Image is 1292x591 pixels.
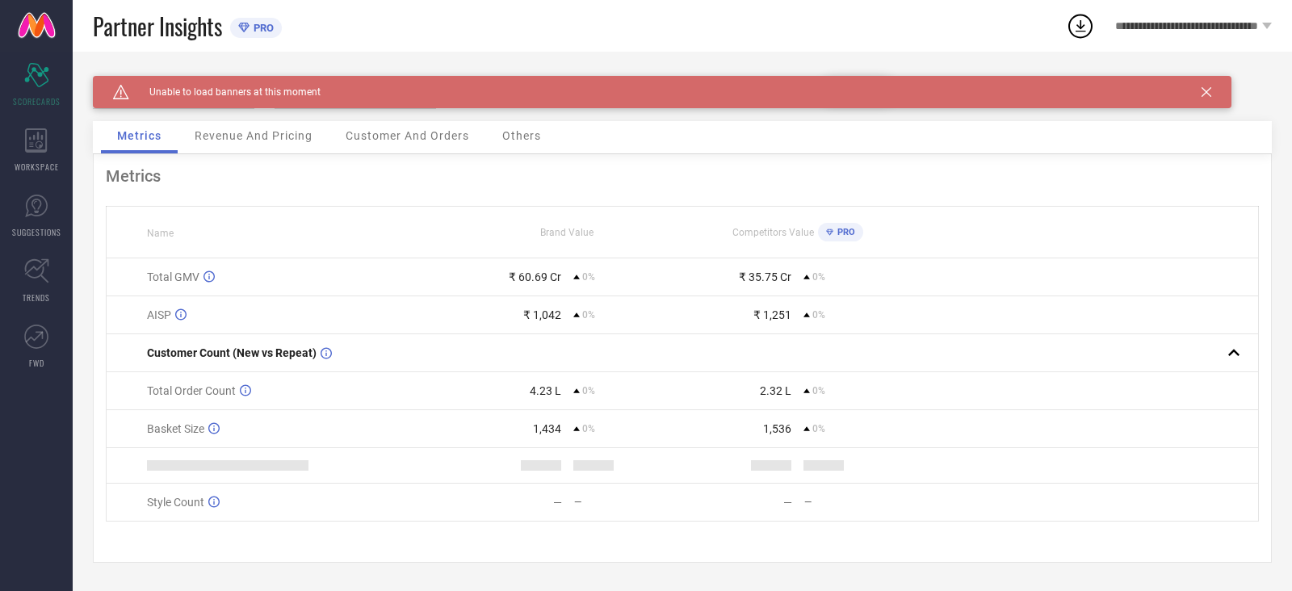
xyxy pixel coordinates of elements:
div: Open download list [1066,11,1095,40]
span: SUGGESTIONS [12,226,61,238]
span: 0% [582,271,595,283]
span: Name [147,228,174,239]
span: PRO [250,22,274,34]
div: 4.23 L [530,384,561,397]
span: FWD [29,357,44,369]
div: ₹ 1,042 [523,308,561,321]
span: Basket Size [147,422,204,435]
div: — [783,496,792,509]
span: 0% [812,309,825,321]
span: 0% [812,271,825,283]
span: 0% [812,385,825,396]
div: Brand [93,76,254,87]
span: Style Count [147,496,204,509]
div: ₹ 1,251 [753,308,791,321]
span: SCORECARDS [13,95,61,107]
div: — [574,497,682,508]
div: — [553,496,562,509]
span: Brand Value [540,227,594,238]
span: WORKSPACE [15,161,59,173]
div: ₹ 60.69 Cr [509,270,561,283]
span: TRENDS [23,291,50,304]
span: 0% [582,385,595,396]
span: 0% [582,423,595,434]
span: Customer And Orders [346,129,469,142]
div: 1,434 [533,422,561,435]
span: 0% [812,423,825,434]
span: 0% [582,309,595,321]
span: Others [502,129,541,142]
span: AISP [147,308,171,321]
div: 2.32 L [760,384,791,397]
span: PRO [833,227,855,237]
span: Competitors Value [732,227,814,238]
span: Partner Insights [93,10,222,43]
span: Total GMV [147,270,199,283]
span: Revenue And Pricing [195,129,313,142]
div: ₹ 35.75 Cr [739,270,791,283]
div: — [804,497,912,508]
span: Customer Count (New vs Repeat) [147,346,317,359]
span: Total Order Count [147,384,236,397]
div: Metrics [106,166,1259,186]
span: Metrics [117,129,161,142]
span: Unable to load banners at this moment [129,86,321,98]
div: 1,536 [763,422,791,435]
